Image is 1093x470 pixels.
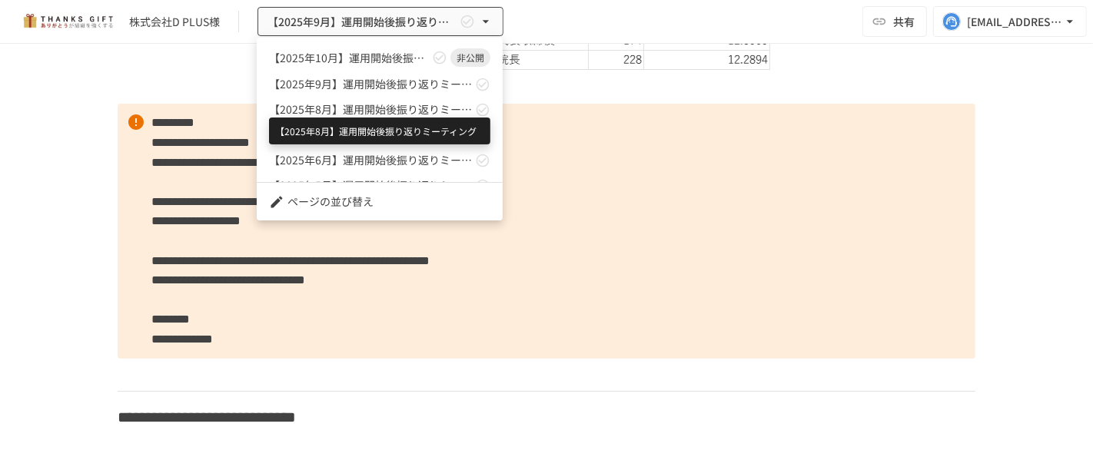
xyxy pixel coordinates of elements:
[257,189,503,214] li: ページの並び替え
[269,127,472,143] span: 【2025年7月】運用開始後振り返りミーティング
[269,50,429,66] span: 【2025年10月】運用開始後振り返りミーティング
[269,101,472,118] span: 【2025年8月】運用開始後振り返りミーティング
[269,76,472,92] span: 【2025年9月】運用開始後振り返りミーティング
[269,177,472,194] span: 【2025年5月】運用開始後振り返りミーティング
[269,152,472,168] span: 【2025年6月】運用開始後振り返りミーティング
[450,51,490,65] span: 非公開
